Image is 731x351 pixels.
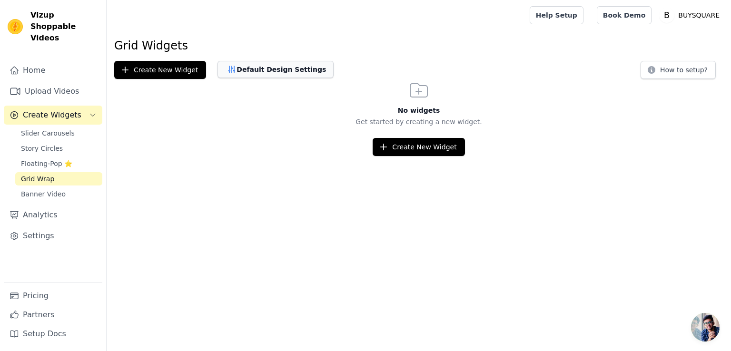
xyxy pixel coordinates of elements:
[641,61,716,79] button: How to setup?
[23,109,81,121] span: Create Widgets
[21,128,75,138] span: Slider Carousels
[4,226,102,245] a: Settings
[15,172,102,185] a: Grid Wrap
[4,305,102,324] a: Partners
[659,7,723,24] button: B BUYSQUARE
[641,68,716,77] a: How to setup?
[4,205,102,224] a: Analytics
[4,286,102,305] a: Pricing
[114,61,206,79] button: Create New Widget
[107,106,731,115] h3: No widgets
[21,159,72,168] span: Floating-Pop ⭐
[4,324,102,343] a: Setup Docs
[4,82,102,101] a: Upload Videos
[15,127,102,140] a: Slider Carousels
[4,61,102,80] a: Home
[21,189,66,199] span: Banner Video
[597,6,652,24] a: Book Demo
[4,106,102,125] button: Create Widgets
[217,61,334,78] button: Default Design Settings
[530,6,583,24] a: Help Setup
[15,157,102,170] a: Floating-Pop ⭐
[21,174,54,184] span: Grid Wrap
[373,138,464,156] button: Create New Widget
[15,142,102,155] a: Story Circles
[15,187,102,201] a: Banner Video
[30,10,99,44] span: Vizup Shoppable Videos
[21,144,63,153] span: Story Circles
[114,38,723,53] h1: Grid Widgets
[674,7,723,24] p: BUYSQUARE
[8,19,23,34] img: Vizup
[107,117,731,127] p: Get started by creating a new widget.
[691,313,720,341] div: Open chat
[664,10,670,20] text: B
